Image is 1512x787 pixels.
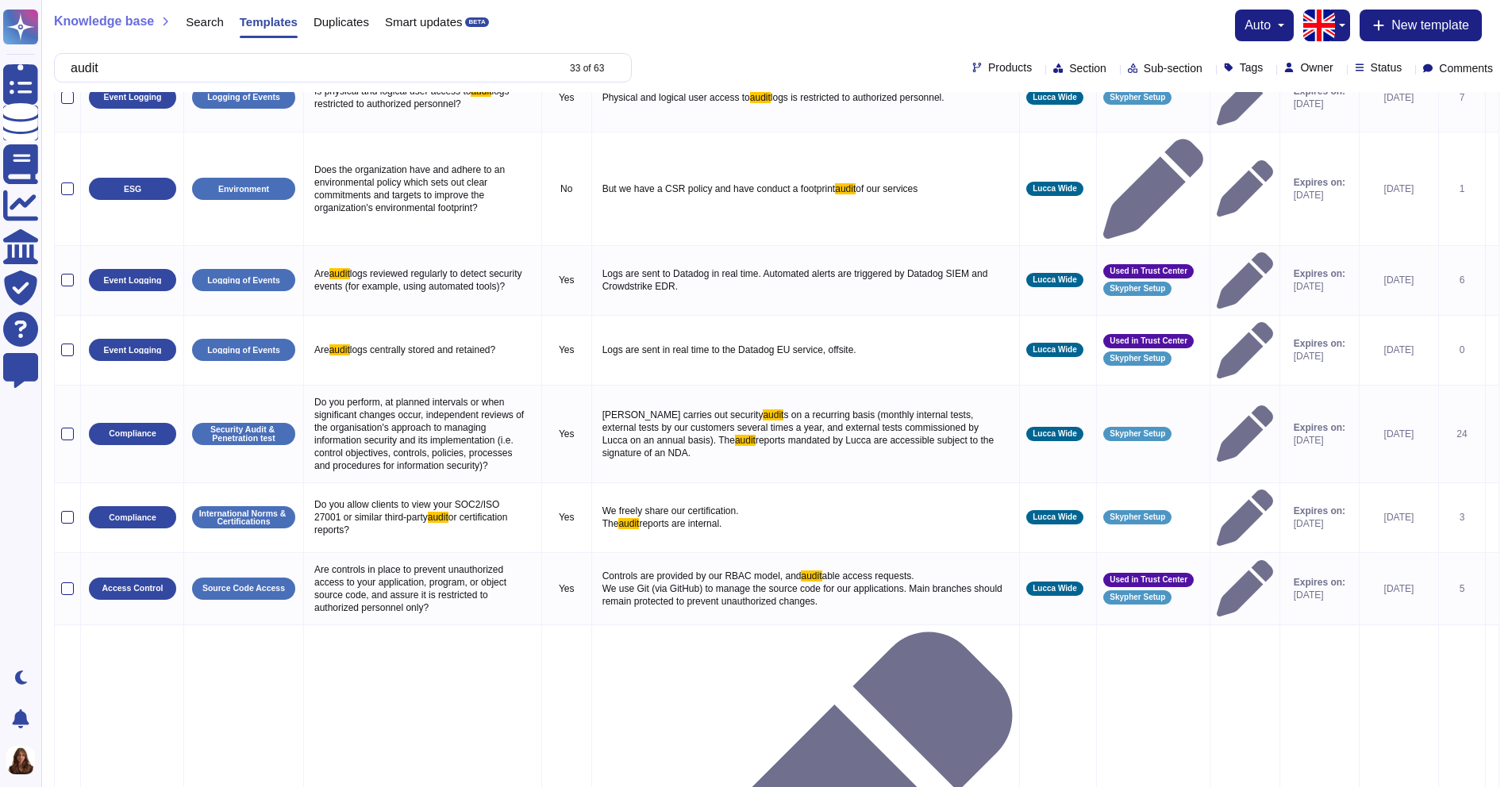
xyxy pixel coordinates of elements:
span: Expires on: [1294,421,1345,434]
p: ESG [124,185,141,194]
span: [DATE] [1294,98,1345,110]
span: [DATE] [1384,274,1414,286]
p: No [548,182,585,195]
span: Comments [1439,63,1493,74]
span: audit [428,512,448,523]
span: Physical and logical user access to [602,92,750,103]
p: Yes [548,428,585,440]
span: [DATE] [1384,92,1414,103]
span: Skypher Setup [1110,513,1165,521]
span: or certification reports? [314,512,510,536]
span: Expires on: [1294,337,1345,350]
span: audit [618,518,639,529]
span: Templates [240,16,298,28]
span: Lucca Wide [1033,94,1076,102]
p: Event Logging [104,276,162,285]
span: [PERSON_NAME] carries out security [602,409,764,420]
span: Expires on: [1294,505,1345,517]
span: Section [1069,63,1106,74]
span: reports mandated by Lucca are accessible subject to the signature of an NDA. [602,435,997,459]
input: Search by keywords [63,54,556,82]
span: But we have a CSR policy and have conduct a footprint [602,183,836,194]
span: s on a recurring basis (monthly internal tests, external tests by our customers several times a y... [602,409,982,446]
p: Do you perform, at planned intervals or when significant changes occur, independent reviews of th... [310,392,535,476]
span: Lucca Wide [1033,346,1076,354]
div: 6 [1445,274,1479,286]
span: Expires on: [1294,176,1345,189]
span: Is physical and logical user access to [314,86,471,97]
span: Owner [1300,62,1333,73]
button: New template [1360,10,1482,41]
span: Skypher Setup [1110,94,1165,102]
div: 0 [1445,344,1479,356]
p: Event Logging [104,346,162,355]
p: Access Control [102,584,163,593]
div: 5 [1445,582,1479,595]
span: Skypher Setup [1110,355,1165,363]
span: Expires on: [1294,267,1345,280]
span: Tags [1240,62,1264,73]
img: en [1303,10,1335,41]
span: Sub-section [1144,63,1202,74]
span: Are [314,344,329,355]
span: audit [329,268,350,279]
span: Duplicates [314,16,369,28]
span: Knowledge base [54,15,154,28]
span: logs restricted to authorized personnel? [314,86,512,109]
p: Logging of Events [207,346,280,355]
span: Expires on: [1294,576,1345,589]
span: [DATE] [1294,517,1345,530]
span: [DATE] [1384,183,1414,194]
p: Yes [548,511,585,524]
span: Controls are provided by our RBAC model, and [602,570,802,582]
div: 33 of 63 [570,63,604,73]
span: Skypher Setup [1110,430,1165,438]
span: audit [763,409,783,420]
span: audit [735,435,756,446]
span: [DATE] [1294,434,1345,447]
span: Lucca Wide [1033,276,1076,284]
p: Are controls in place to prevent unauthorized access to your application, program, or object sour... [310,559,535,618]
div: 7 [1445,91,1479,104]
p: Does the organization have and adhere to an environmental policy which sets out clear commitments... [310,159,535,218]
span: We freely share our certification. The [602,505,739,529]
span: audit [750,92,771,103]
span: of our services [856,183,918,194]
span: Status [1371,62,1402,73]
span: Used in Trust Center [1110,267,1187,275]
span: Lucca Wide [1033,185,1076,193]
p: Logging of Events [207,93,280,102]
span: Search [186,16,224,28]
p: Logs are sent in real time to the Datadog EU service, offsite. [598,340,1014,360]
span: audit [801,570,821,582]
span: [DATE] [1294,189,1345,202]
span: [DATE] [1294,589,1345,601]
span: audit [835,183,856,194]
p: Security Audit & Penetration test [198,425,290,442]
span: [DATE] [1384,428,1414,440]
span: auto [1245,19,1271,32]
span: logs centrally stored and retained? [350,344,495,355]
div: BETA [465,17,488,27]
img: user [6,746,35,774]
span: audit [329,344,350,355]
button: auto [1245,19,1284,32]
div: 24 [1445,428,1479,440]
span: [DATE] [1294,350,1345,363]
span: Smart updates [385,16,463,28]
span: Lucca Wide [1033,513,1076,521]
p: Event Logging [104,93,162,102]
span: logs is restricted to authorized personnel. [771,92,945,103]
span: Used in Trust Center [1110,576,1187,584]
span: Lucca Wide [1033,430,1076,438]
span: [DATE] [1384,344,1414,355]
p: Logging of Events [207,276,280,285]
span: Skypher Setup [1110,593,1165,601]
span: Skypher Setup [1110,285,1165,293]
p: International Norms & Certifications [198,509,290,526]
p: Environment [218,185,269,194]
div: 3 [1445,511,1479,524]
span: Are [314,268,329,279]
span: able access requests. We use Git (via GitHub) to manage the source code for our applications. Mai... [602,570,1005,607]
p: Yes [548,344,585,356]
